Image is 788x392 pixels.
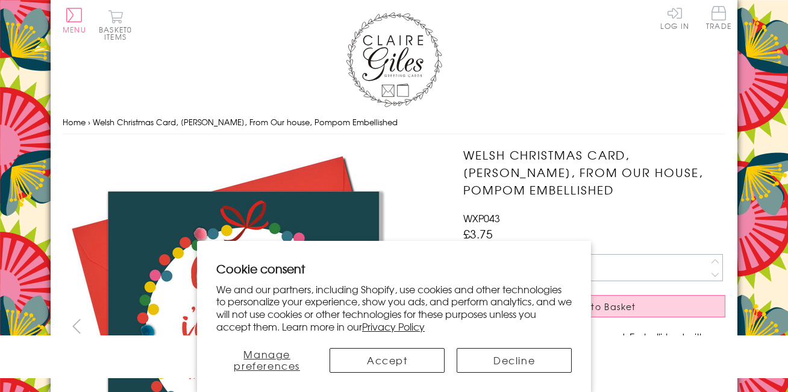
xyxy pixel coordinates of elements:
[104,24,132,42] span: 0 items
[63,24,86,35] span: Menu
[330,348,445,373] button: Accept
[463,211,500,225] span: WXP043
[216,348,317,373] button: Manage preferences
[63,110,725,135] nav: breadcrumbs
[234,347,300,373] span: Manage preferences
[63,116,86,128] a: Home
[463,225,493,242] span: £3.75
[463,295,725,317] button: Add to Basket
[346,12,442,107] img: Claire Giles Greetings Cards
[457,348,572,373] button: Decline
[706,6,731,30] span: Trade
[63,313,90,340] button: prev
[463,146,725,198] h1: Welsh Christmas Card, [PERSON_NAME], From Our house, Pompom Embellished
[93,116,398,128] span: Welsh Christmas Card, [PERSON_NAME], From Our house, Pompom Embellished
[660,6,689,30] a: Log In
[63,8,86,33] button: Menu
[216,283,572,333] p: We and our partners, including Shopify, use cookies and other technologies to personalize your ex...
[88,116,90,128] span: ›
[362,319,425,334] a: Privacy Policy
[463,329,725,387] p: A beautiful modern Christmas card. Embellished with bright coloured pompoms and printed on high q...
[216,260,572,277] h2: Cookie consent
[568,300,636,313] span: Add to Basket
[99,10,132,40] button: Basket0 items
[706,6,731,32] a: Trade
